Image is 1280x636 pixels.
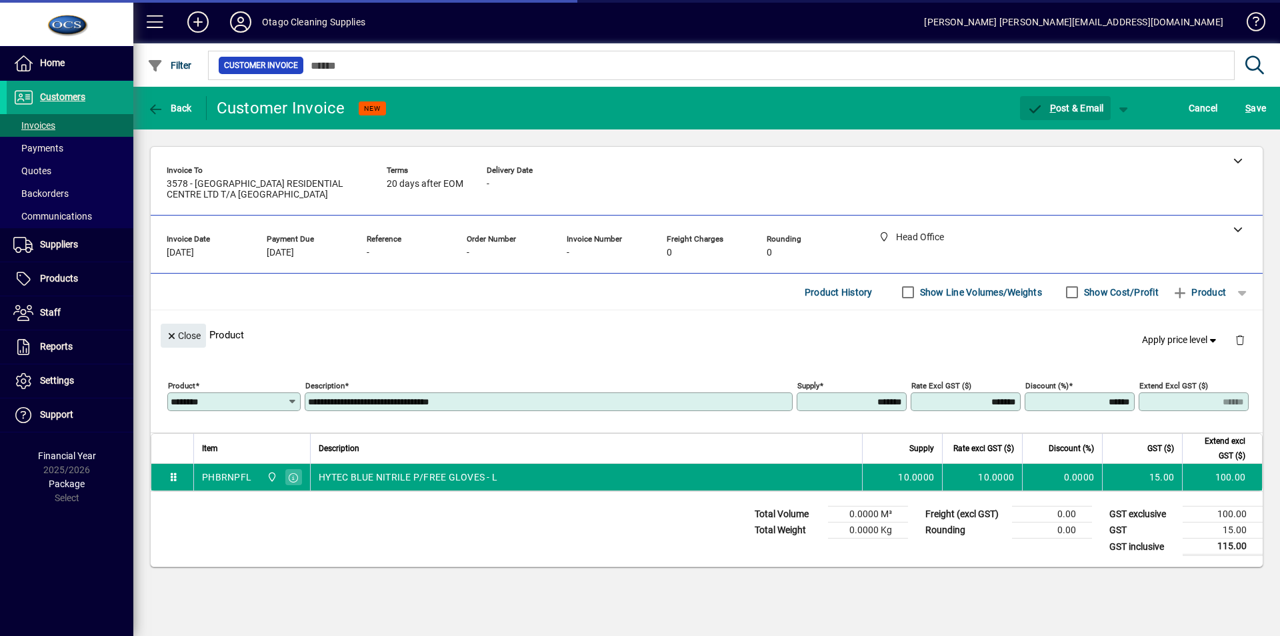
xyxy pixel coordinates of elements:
[40,341,73,352] span: Reports
[1183,539,1263,555] td: 115.00
[1183,507,1263,523] td: 100.00
[319,470,497,484] span: HYTEC BLUE NITRILE P/FREE GLOVES - L
[49,479,85,489] span: Package
[667,248,672,258] span: 0
[7,398,133,432] a: Support
[1224,334,1256,346] app-page-header-button: Delete
[364,104,381,113] span: NEW
[13,143,63,153] span: Payments
[202,470,251,484] div: PHBRNPFL
[263,470,279,485] span: Head Office
[13,211,92,222] span: Communications
[7,262,133,296] a: Products
[1081,286,1159,299] label: Show Cost/Profit
[147,60,192,71] span: Filter
[953,441,1014,456] span: Rate excl GST ($)
[909,441,934,456] span: Supply
[748,523,828,539] td: Total Weight
[7,205,133,228] a: Communications
[919,523,1012,539] td: Rounding
[1020,96,1111,120] button: Post & Email
[40,409,73,420] span: Support
[7,114,133,137] a: Invoices
[166,325,201,347] span: Close
[267,248,294,258] span: [DATE]
[7,296,133,330] a: Staff
[828,507,908,523] td: 0.0000 M³
[133,96,207,120] app-page-header-button: Back
[828,523,908,539] td: 0.0000 Kg
[7,160,133,182] a: Quotes
[161,324,206,348] button: Close
[567,248,569,258] span: -
[924,11,1223,33] div: [PERSON_NAME] [PERSON_NAME][EMAIL_ADDRESS][DOMAIN_NAME]
[917,286,1042,299] label: Show Line Volumes/Weights
[224,59,298,72] span: Customer Invoice
[1102,464,1182,491] td: 15.00
[13,120,55,131] span: Invoices
[262,11,365,33] div: Otago Cleaning Supplies
[168,381,195,390] mat-label: Product
[1165,280,1233,304] button: Product
[40,91,85,102] span: Customers
[367,248,369,258] span: -
[1137,328,1225,352] button: Apply price level
[157,329,209,341] app-page-header-button: Close
[919,507,1012,523] td: Freight (excl GST)
[1191,434,1245,463] span: Extend excl GST ($)
[487,179,489,190] span: -
[1050,103,1056,113] span: P
[1012,507,1092,523] td: 0.00
[1103,507,1183,523] td: GST exclusive
[202,441,218,456] span: Item
[1189,97,1218,119] span: Cancel
[1139,381,1208,390] mat-label: Extend excl GST ($)
[217,97,345,119] div: Customer Invoice
[13,188,69,199] span: Backorders
[1182,464,1262,491] td: 100.00
[219,10,262,34] button: Profile
[38,450,96,461] span: Financial Year
[7,47,133,80] a: Home
[1237,3,1263,46] a: Knowledge Base
[40,375,74,386] span: Settings
[805,282,873,303] span: Product History
[177,10,219,34] button: Add
[1185,96,1221,120] button: Cancel
[7,137,133,160] a: Payments
[1142,333,1219,347] span: Apply price level
[467,248,469,258] span: -
[1103,539,1183,555] td: GST inclusive
[1172,282,1226,303] span: Product
[7,330,133,364] a: Reports
[144,53,195,77] button: Filter
[748,507,828,523] td: Total Volume
[40,307,61,318] span: Staff
[7,364,133,398] a: Settings
[1022,464,1102,491] td: 0.0000
[7,228,133,262] a: Suppliers
[1147,441,1174,456] span: GST ($)
[799,280,878,304] button: Product History
[40,239,78,250] span: Suppliers
[144,96,195,120] button: Back
[1183,523,1263,539] td: 15.00
[40,273,78,284] span: Products
[767,248,772,258] span: 0
[7,182,133,205] a: Backorders
[151,310,1263,359] div: Product
[898,470,934,484] span: 10.0000
[147,103,192,113] span: Back
[167,179,367,200] span: 3578 - [GEOGRAPHIC_DATA] RESIDENTIAL CENTRE LTD T/A [GEOGRAPHIC_DATA]
[1242,96,1269,120] button: Save
[1012,523,1092,539] td: 0.00
[1224,324,1256,356] button: Delete
[1103,523,1183,539] td: GST
[951,470,1014,484] div: 10.0000
[1245,97,1266,119] span: ave
[1049,441,1094,456] span: Discount (%)
[13,166,51,176] span: Quotes
[40,57,65,68] span: Home
[319,441,359,456] span: Description
[167,248,194,258] span: [DATE]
